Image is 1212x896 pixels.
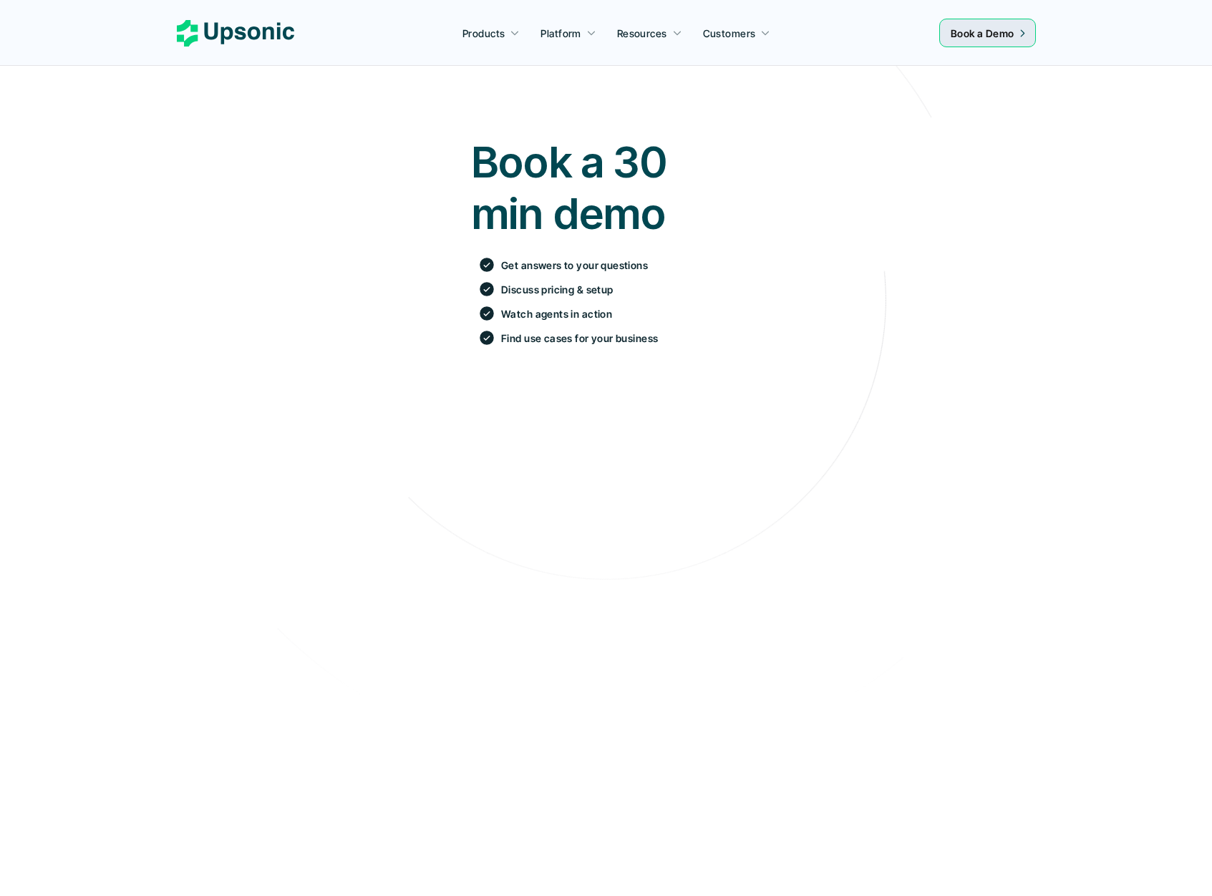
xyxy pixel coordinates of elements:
[540,26,581,41] p: Platform
[471,136,741,239] h1: Book a 30 min demo
[501,282,614,297] p: Discuss pricing & setup
[501,258,648,273] p: Get answers to your questions
[501,306,612,321] p: Watch agents in action
[939,19,1036,47] a: Book a Demo
[501,331,658,346] p: Find use cases for your business
[454,20,528,46] a: Products
[617,26,667,41] p: Resources
[703,26,756,41] p: Customers
[471,364,741,446] h2: Turn repetitive onboarding, payments, and compliance workflows into fully automated AI agent proc...
[462,26,505,41] p: Products
[951,27,1014,39] span: Book a Demo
